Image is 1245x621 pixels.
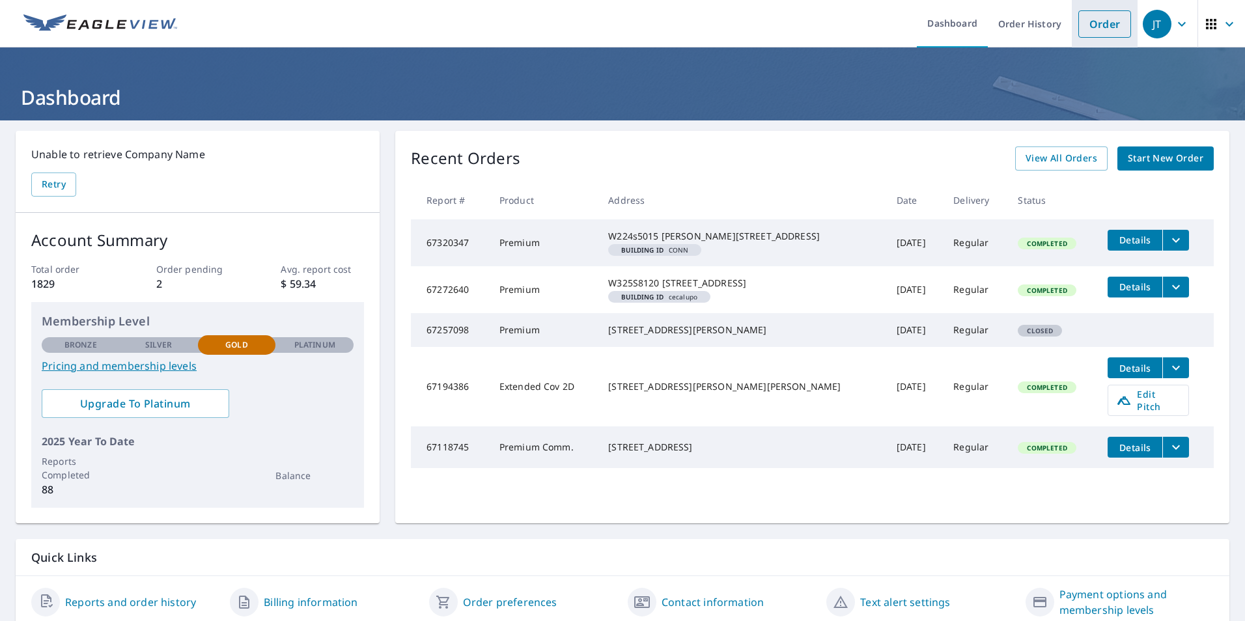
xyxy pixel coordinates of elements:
td: [DATE] [886,266,943,313]
span: Start New Order [1128,150,1203,167]
th: Status [1007,181,1097,219]
a: Upgrade To Platinum [42,389,229,418]
em: Building ID [621,294,664,300]
td: Regular [943,313,1007,347]
td: Regular [943,347,1007,426]
td: Regular [943,266,1007,313]
td: 67194386 [411,347,489,426]
div: W325S8120 [STREET_ADDRESS] [608,277,876,290]
th: Address [598,181,886,219]
button: detailsBtn-67320347 [1108,230,1162,251]
p: $ 59.34 [281,276,364,292]
span: Details [1115,441,1154,454]
button: detailsBtn-67272640 [1108,277,1162,297]
td: 67320347 [411,219,489,266]
p: Bronze [64,339,97,351]
th: Report # [411,181,489,219]
span: Details [1115,234,1154,246]
div: [STREET_ADDRESS] [608,441,876,454]
span: CONN [613,247,696,253]
span: Details [1115,281,1154,293]
p: 88 [42,482,120,497]
button: filesDropdownBtn-67272640 [1162,277,1189,297]
th: Delivery [943,181,1007,219]
span: Edit Pitch [1116,388,1181,413]
p: 1829 [31,276,115,292]
td: [DATE] [886,219,943,266]
a: Billing information [264,594,357,610]
span: cecalupo [613,294,705,300]
button: Retry [31,172,76,197]
div: [STREET_ADDRESS][PERSON_NAME] [608,324,876,337]
span: Completed [1019,286,1074,295]
button: filesDropdownBtn-67118745 [1162,437,1189,458]
th: Date [886,181,943,219]
td: Extended Cov 2D [489,347,598,426]
div: [STREET_ADDRESS][PERSON_NAME][PERSON_NAME] [608,380,876,393]
a: Order [1078,10,1131,38]
p: Quick Links [31,549,1214,566]
td: Premium Comm. [489,426,598,468]
span: Details [1115,362,1154,374]
p: 2025 Year To Date [42,434,354,449]
p: Reports Completed [42,454,120,482]
p: 2 [156,276,240,292]
p: Avg. report cost [281,262,364,276]
td: [DATE] [886,313,943,347]
a: Edit Pitch [1108,385,1189,416]
td: 67118745 [411,426,489,468]
td: Regular [943,426,1007,468]
td: Premium [489,219,598,266]
span: Completed [1019,443,1074,452]
p: Total order [31,262,115,276]
a: Text alert settings [860,594,950,610]
a: View All Orders [1015,146,1108,171]
button: filesDropdownBtn-67320347 [1162,230,1189,251]
td: Regular [943,219,1007,266]
a: Reports and order history [65,594,196,610]
p: Silver [145,339,173,351]
a: Payment options and membership levels [1059,586,1214,618]
span: Retry [42,176,66,193]
td: Premium [489,266,598,313]
p: Unable to retrieve Company Name [31,146,364,162]
div: JT [1143,10,1171,38]
td: Premium [489,313,598,347]
a: Contact information [662,594,764,610]
em: Building ID [621,247,664,253]
a: Pricing and membership levels [42,358,354,374]
button: detailsBtn-67118745 [1108,437,1162,458]
td: 67257098 [411,313,489,347]
span: Upgrade To Platinum [52,396,219,411]
td: [DATE] [886,426,943,468]
p: Membership Level [42,312,354,330]
p: Gold [225,339,247,351]
p: Order pending [156,262,240,276]
span: Closed [1019,326,1061,335]
td: 67272640 [411,266,489,313]
button: filesDropdownBtn-67194386 [1162,357,1189,378]
span: View All Orders [1026,150,1097,167]
a: Order preferences [463,594,557,610]
h1: Dashboard [16,84,1229,111]
button: detailsBtn-67194386 [1108,357,1162,378]
p: Platinum [294,339,335,351]
td: [DATE] [886,347,943,426]
p: Recent Orders [411,146,520,171]
p: Balance [275,469,354,482]
div: W224s5015 [PERSON_NAME][STREET_ADDRESS] [608,230,876,243]
th: Product [489,181,598,219]
span: Completed [1019,383,1074,392]
span: Completed [1019,239,1074,248]
p: Account Summary [31,228,364,252]
a: Start New Order [1117,146,1214,171]
img: EV Logo [23,14,177,34]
